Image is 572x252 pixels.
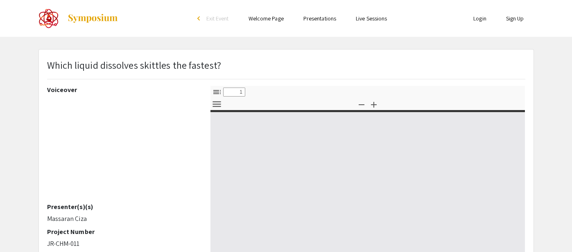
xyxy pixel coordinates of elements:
[223,88,245,97] input: Page
[210,86,224,98] button: Toggle Sidebar
[210,98,224,110] button: Tools
[506,15,524,22] a: Sign Up
[47,228,198,236] h2: Project Number
[356,15,387,22] a: Live Sessions
[47,239,198,249] p: JR-CHM-011
[47,58,221,72] p: Which liquid dissolves skittles the fastest?
[355,98,369,110] button: Zoom Out
[473,15,486,22] a: Login
[38,8,118,29] a: The 2022 CoorsTek Denver Metro Regional Science and Engineering Fair
[367,98,381,110] button: Zoom In
[38,8,59,29] img: The 2022 CoorsTek Denver Metro Regional Science and Engineering Fair
[47,97,198,203] iframe: YouTube video player
[303,15,336,22] a: Presentations
[47,214,198,224] p: Massaran Ciza
[206,15,229,22] span: Exit Event
[197,16,202,21] div: arrow_back_ios
[249,15,284,22] a: Welcome Page
[47,203,198,211] h2: Presenter(s)(s)
[47,86,198,94] h2: Voiceover
[67,13,118,23] img: Symposium by ForagerOne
